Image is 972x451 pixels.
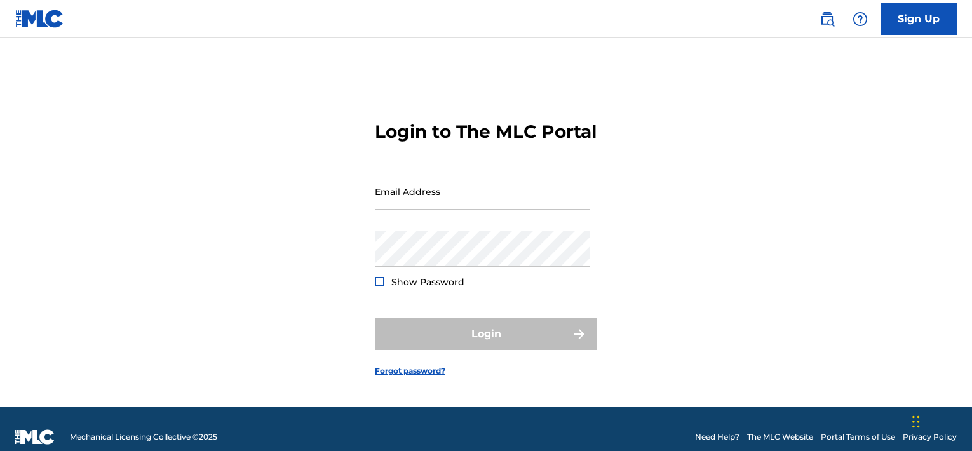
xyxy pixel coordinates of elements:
[375,365,445,377] a: Forgot password?
[912,403,920,441] div: Drag
[70,431,217,443] span: Mechanical Licensing Collective © 2025
[391,276,464,288] span: Show Password
[375,121,597,143] h3: Login to The MLC Portal
[15,10,64,28] img: MLC Logo
[881,3,957,35] a: Sign Up
[821,431,895,443] a: Portal Terms of Use
[908,390,972,451] iframe: Chat Widget
[847,6,873,32] div: Help
[853,11,868,27] img: help
[747,431,813,443] a: The MLC Website
[15,429,55,445] img: logo
[695,431,739,443] a: Need Help?
[814,6,840,32] a: Public Search
[820,11,835,27] img: search
[903,431,957,443] a: Privacy Policy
